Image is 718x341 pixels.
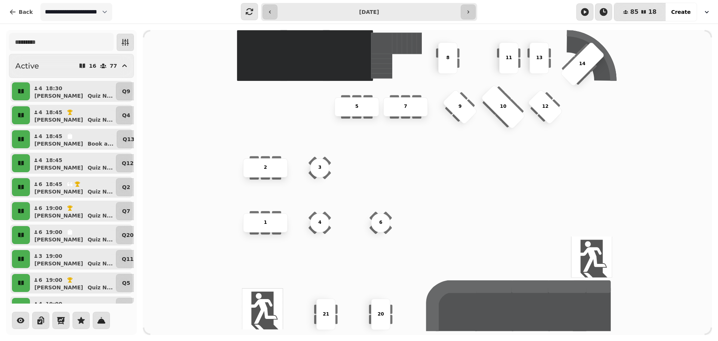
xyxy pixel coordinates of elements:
[88,260,113,267] p: Quiz N ...
[88,212,113,219] p: Quiz N ...
[34,116,83,124] p: [PERSON_NAME]
[116,202,137,220] button: Q7
[46,109,62,116] p: 18:45
[31,130,115,148] button: 418:45[PERSON_NAME]Book a...
[122,303,131,311] p: Q6
[38,252,43,260] p: 3
[34,164,83,171] p: [PERSON_NAME]
[318,219,322,226] p: 4
[88,236,113,243] p: Quiz N ...
[117,130,141,148] button: Q13
[116,154,140,172] button: Q12
[88,284,113,291] p: Quiz N ...
[31,250,114,268] button: 319:00[PERSON_NAME]Quiz N...
[264,219,267,226] p: 1
[46,180,62,188] p: 18:45
[31,226,114,244] button: 619:00[PERSON_NAME]Quiz N...
[46,252,62,260] p: 19:00
[318,164,322,171] p: 3
[500,103,506,110] p: 10
[88,164,113,171] p: Quiz N ...
[88,92,113,100] p: Quiz N ...
[116,298,137,316] button: Q6
[46,300,62,308] p: 19:00
[122,88,131,95] p: Q9
[116,106,137,124] button: Q4
[34,140,83,147] p: [PERSON_NAME]
[46,204,62,212] p: 19:00
[671,9,691,15] span: Create
[34,212,83,219] p: [PERSON_NAME]
[46,156,62,164] p: 18:45
[379,219,383,226] p: 6
[46,228,62,236] p: 19:00
[630,9,638,15] span: 85
[536,55,542,61] p: 13
[355,103,359,110] p: 5
[122,183,131,191] p: Q2
[614,3,666,21] button: 8518
[38,156,43,164] p: 4
[3,3,39,21] button: Back
[46,276,62,284] p: 19:00
[378,311,384,317] p: 20
[446,55,449,61] p: 8
[458,103,462,110] p: 9
[31,202,114,220] button: 619:00[PERSON_NAME]Quiz N...
[116,82,137,100] button: Q9
[89,63,96,68] p: 16
[122,207,131,215] p: Q7
[88,188,113,195] p: Quiz N ...
[88,116,113,124] p: Quiz N ...
[579,61,586,67] p: 14
[31,178,114,196] button: 618:45[PERSON_NAME]Quiz N...
[542,103,549,110] p: 12
[264,164,267,171] p: 2
[122,159,134,167] p: Q12
[116,274,137,292] button: Q5
[31,274,114,292] button: 619:00[PERSON_NAME]Quiz N...
[9,54,134,78] button: Active1677
[38,133,43,140] p: 4
[34,188,83,195] p: [PERSON_NAME]
[116,178,137,196] button: Q2
[123,136,134,143] p: Q13
[38,85,43,92] p: 4
[506,55,512,61] p: 11
[38,180,43,188] p: 6
[46,85,62,92] p: 18:30
[19,9,33,15] span: Back
[404,103,407,110] p: 7
[122,112,131,119] p: Q4
[116,226,140,244] button: Q20
[38,109,43,116] p: 4
[116,250,140,268] button: Q11
[34,92,83,100] p: [PERSON_NAME]
[34,284,83,291] p: [PERSON_NAME]
[31,298,114,316] button: 419:00
[38,228,43,236] p: 6
[122,279,131,287] p: Q5
[122,231,134,239] p: Q20
[34,236,83,243] p: [PERSON_NAME]
[15,61,39,71] h2: Active
[88,140,114,147] p: Book a ...
[110,63,117,68] p: 77
[38,300,43,308] p: 4
[31,106,114,124] button: 418:45[PERSON_NAME]Quiz N...
[648,9,656,15] span: 18
[122,255,134,263] p: Q11
[31,154,114,172] button: 418:45[PERSON_NAME]Quiz N...
[665,3,697,21] button: Create
[38,276,43,284] p: 6
[46,133,62,140] p: 18:45
[34,260,83,267] p: [PERSON_NAME]
[31,82,114,100] button: 418:30[PERSON_NAME]Quiz N...
[323,311,329,317] p: 21
[38,204,43,212] p: 6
